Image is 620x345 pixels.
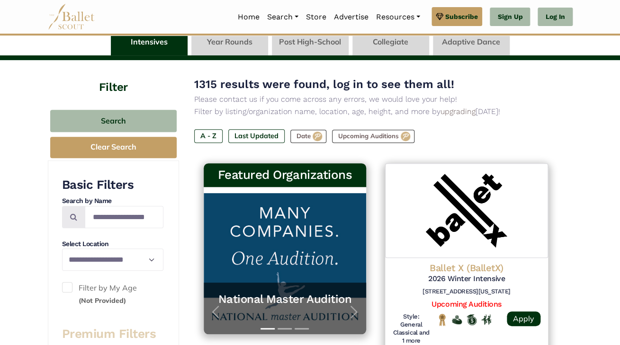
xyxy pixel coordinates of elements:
[213,292,357,307] a: National Master Audition
[452,315,462,324] img: Offers Financial Aid
[431,7,482,26] a: Subscribe
[194,93,557,106] p: Please contact us if you come across any errors, we would love your help!
[194,106,557,118] p: Filter by listing/organization name, location, age, height, and more by [DATE]!
[194,78,454,91] span: 1315 results were found, log in to see them all!
[109,28,189,55] li: Intensives
[332,130,414,143] label: Upcoming Auditions
[62,326,163,342] h3: Premium Filters
[507,311,540,326] a: Apply
[50,137,177,158] button: Clear Search
[385,163,548,258] img: Logo
[393,288,540,296] h6: [STREET_ADDRESS][US_STATE]
[261,323,275,334] button: Slide 1
[79,296,126,305] small: (Not Provided)
[436,11,443,22] img: gem.svg
[189,28,270,55] li: Year Rounds
[431,300,501,309] a: Upcoming Auditions
[330,7,372,27] a: Advertise
[431,28,512,55] li: Adaptive Dance
[234,7,263,27] a: Home
[393,274,540,284] h5: 2026 Winter Intensive
[211,167,359,183] h3: Featured Organizations
[62,196,163,206] h4: Search by Name
[85,206,163,228] input: Search by names...
[393,313,430,345] h6: Style: General Classical and 1 more
[62,177,163,193] h3: Basic Filters
[490,8,530,27] a: Sign Up
[302,7,330,27] a: Store
[372,7,424,27] a: Resources
[393,262,540,274] h4: Ballet X (BalletX)
[437,313,447,326] img: National
[270,28,350,55] li: Post High-School
[290,130,326,143] label: Date
[538,8,572,27] a: Log In
[278,323,292,334] button: Slide 2
[481,314,491,325] img: In Person
[295,323,309,334] button: Slide 3
[48,60,179,96] h4: Filter
[350,28,431,55] li: Collegiate
[194,129,223,142] label: A - Z
[440,107,476,116] a: upgrading
[228,129,285,142] label: Last Updated
[467,314,476,325] img: Offers Scholarship
[445,11,478,22] span: Subscribe
[62,239,163,249] h4: Select Location
[263,7,302,27] a: Search
[50,110,177,132] button: Search
[62,282,163,306] label: Filter by My Age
